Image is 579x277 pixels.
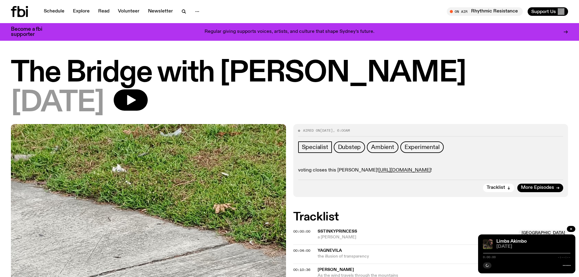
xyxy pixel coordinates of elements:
[320,128,333,133] span: [DATE]
[517,184,563,192] a: More Episodes
[293,267,310,272] span: 00:10:36
[333,128,350,133] span: , 6:00am
[293,249,310,252] button: 00:04:00
[487,185,505,190] span: Tracklist
[114,7,143,16] a: Volunteer
[318,229,357,234] span: sstinkyprincess
[293,212,568,223] h2: Tracklist
[318,254,515,259] span: the illusion of transparency
[205,29,374,35] p: Regular giving supports voices, artists, and culture that shape Sydney’s future.
[334,141,365,153] a: Dubstep
[521,185,554,190] span: More Episodes
[11,27,50,37] h3: Become a fbi supporter
[338,144,361,151] span: Dubstep
[11,89,104,117] span: [DATE]
[496,244,570,249] span: [DATE]
[144,7,177,16] a: Newsletter
[11,60,568,87] h1: The Bridge with [PERSON_NAME]
[293,230,310,233] button: 00:00:00
[400,141,444,153] a: Experimental
[318,248,342,253] span: yagnevila
[371,144,394,151] span: Ambient
[528,7,568,16] button: Support Us
[69,7,93,16] a: Explore
[558,256,570,259] span: -:--:--
[95,7,113,16] a: Read
[367,141,398,153] a: Ambient
[483,256,496,259] span: 0:00:00
[378,168,431,173] a: [URL][DOMAIN_NAME]
[496,239,527,244] a: Limbs Akimbo
[298,141,332,153] a: Specialist
[293,268,310,272] button: 00:10:36
[302,144,328,151] span: Specialist
[318,234,515,240] span: a [PERSON_NAME]
[293,248,310,253] span: 00:04:00
[483,239,493,249] img: Jackson sits at an outdoor table, legs crossed and gazing at a black and brown dog also sitting a...
[40,7,68,16] a: Schedule
[293,229,310,234] span: 00:00:00
[519,230,568,236] span: [GEOGRAPHIC_DATA]
[447,7,523,16] button: On AirRhythmic Resistance
[303,128,320,133] span: Aired on
[531,9,556,14] span: Support Us
[318,268,354,272] span: [PERSON_NAME]
[483,184,514,192] button: Tracklist
[298,168,563,173] p: voting closes this [PERSON_NAME]! !
[405,144,440,151] span: Experimental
